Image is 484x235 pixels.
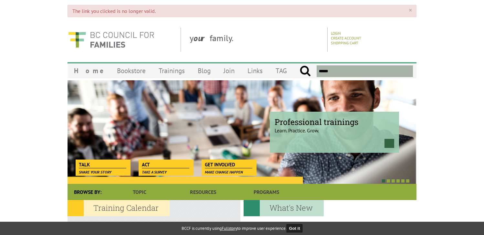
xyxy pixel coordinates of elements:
[68,184,108,200] div: Browse By:
[222,226,237,231] a: Fullstory
[68,5,416,17] div: The link you clicked is no longer valid.
[94,221,214,234] p: Join one of our many exciting and informative family life education programs.
[110,63,152,78] a: Bookstore
[76,160,130,169] a: Talk Share your story
[331,31,341,36] a: Login
[191,63,217,78] a: Blog
[152,63,191,78] a: Trainings
[217,63,241,78] a: Join
[139,160,193,169] a: Act Take a survey
[142,170,167,174] span: Take a survey
[287,224,303,232] button: Got it
[269,63,293,78] a: TAG
[79,170,111,174] span: Share your story
[331,36,361,40] a: Create Account
[79,161,126,168] span: Talk
[194,33,210,43] strong: our
[184,28,328,52] div: y family.
[205,170,243,174] span: Make change happen
[275,122,394,134] p: Learn. Practice. Grow.
[241,63,269,78] a: Links
[142,161,189,168] span: Act
[68,63,110,78] a: Home
[331,40,358,45] a: Shopping Cart
[235,184,298,200] a: Programs
[171,184,235,200] a: Resources
[202,160,256,169] a: Get Involved Make change happen
[275,117,394,127] span: Professional trainings
[68,200,170,216] h2: Training Calendar
[300,65,311,77] input: Submit
[108,184,171,200] a: Topic
[409,7,412,14] a: ×
[68,28,155,52] img: BC Council for FAMILIES
[244,200,324,216] h2: What's New
[205,161,252,168] span: Get Involved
